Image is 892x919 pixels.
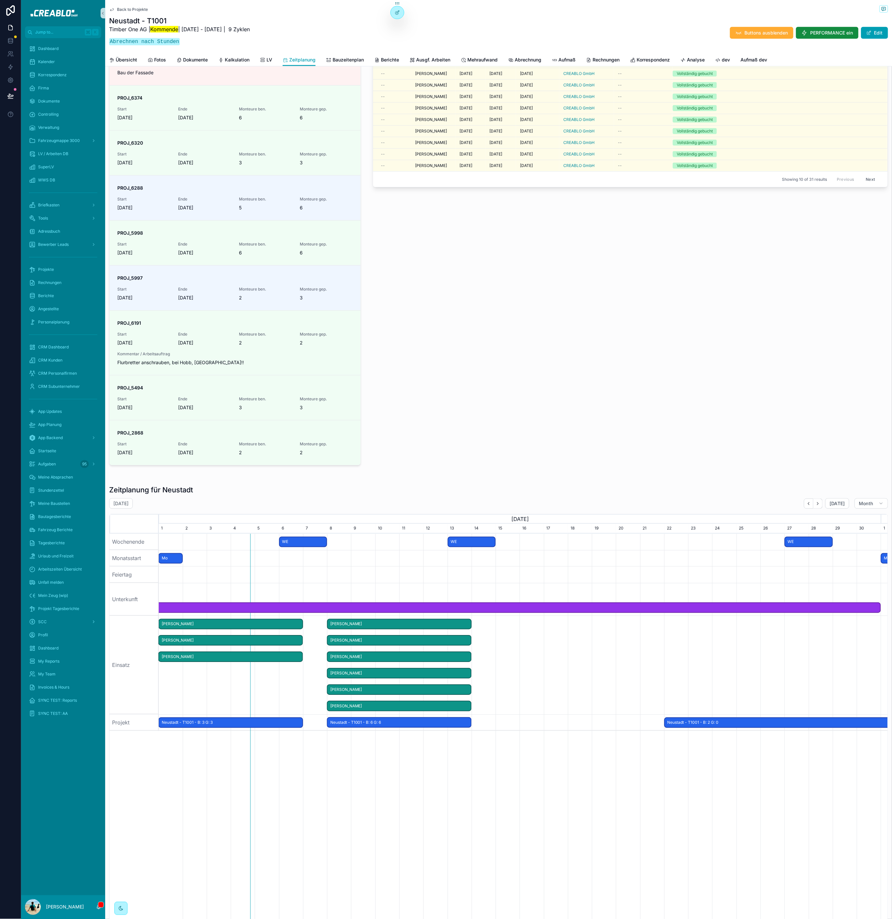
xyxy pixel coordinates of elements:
a: CREABLO GmbH [563,106,595,111]
a: Angestellte [25,303,101,315]
span: [DATE] [489,163,502,168]
span: [DATE] [489,106,502,111]
span: [PERSON_NAME] [415,140,447,145]
strong: PROJ_6191 [117,320,141,326]
span: [DATE] [117,295,170,301]
button: PERFORMANCE ein [796,27,858,39]
span: -- [381,163,385,168]
a: SYNC TEST: AA [25,708,101,720]
a: My Team [25,669,101,680]
span: dev [722,57,730,63]
span: Bautagesberichte [38,514,71,519]
strong: PROJ_6288 [117,185,143,191]
span: Aufgaben [38,461,56,467]
button: Buttons ausblenden [730,27,793,39]
a: Mehraufwand [461,54,498,67]
span: [PERSON_NAME] [415,163,447,168]
span: Projekte [38,267,54,272]
span: Dashboard [38,646,59,651]
span: K [93,30,98,35]
img: App logo [26,8,100,18]
span: Fotos [154,57,166,63]
a: App Planung [25,419,101,431]
span: Stundenzettel [38,488,64,493]
span: PERFORMANCE ein [810,30,853,36]
span: Start [117,242,170,247]
span: 6 [300,249,353,256]
div: Vollständig gebucht [677,117,713,123]
span: -- [618,152,622,157]
a: CRM Dashboard [25,341,101,353]
span: Mehraufwand [467,57,498,63]
a: LV / Arbeiten DB [25,148,101,160]
span: -- [618,71,622,76]
span: Dokumente [38,99,60,104]
span: 2 [239,340,292,346]
a: CREABLO GmbH [563,94,595,99]
span: [DATE] [459,129,472,134]
span: Showing 10 of 31 results [782,177,827,182]
span: Verwaltung [38,125,59,130]
span: Ende [178,332,231,337]
span: Bewerber Leads [38,242,69,247]
button: Next [861,174,880,184]
span: Firma [38,85,49,91]
a: Urlaub und Freizeit [25,550,101,562]
span: Übersicht [116,57,137,63]
span: Ende [178,441,231,447]
a: CRM Personalfirmen [25,367,101,379]
span: Bauzeitenplan [333,57,364,63]
span: CREABLO GmbH [563,71,595,76]
span: [DATE] [520,129,533,134]
a: Bautagesberichte [25,511,101,523]
button: Jump to...K [25,26,101,38]
span: My Reports [38,659,59,664]
span: CRM Kunden [38,358,62,363]
span: 3 [300,159,353,166]
a: Kalender [25,56,101,68]
span: Mein Zeug (wip) [38,593,68,598]
span: [DATE] [178,340,231,346]
a: CREABLO GmbH [563,140,595,145]
a: CRM Kunden [25,354,101,366]
span: Tools [38,216,48,221]
span: 2 [300,340,353,346]
a: Fahrzeug Berichte [25,524,101,536]
span: Start [117,106,170,112]
a: Mein Zeug (wip) [25,590,101,601]
span: Angestellte [38,306,59,312]
span: -- [618,140,622,145]
span: -- [381,117,385,122]
div: 95 [80,460,89,468]
span: -- [381,106,385,111]
span: Berichte [381,57,399,63]
a: CREABLO GmbH [563,163,595,168]
span: Monteure gep. [300,106,353,112]
span: [DATE] [178,159,231,166]
span: Kalkulation [225,57,249,63]
span: [DATE] [520,82,533,88]
span: [DATE] [520,71,533,76]
span: -- [618,117,622,122]
span: -- [618,94,622,99]
a: SYNC TEST: Reports [25,695,101,707]
span: Profil [38,632,48,638]
a: SuperLV [25,161,101,173]
span: Briefkasten [38,202,59,208]
span: -- [381,71,385,76]
a: App Updates [25,406,101,417]
a: Firma [25,82,101,94]
span: [DATE] [117,159,170,166]
span: [DATE] [178,249,231,256]
strong: PROJ_6374 [117,95,142,101]
a: Berichte [374,54,399,67]
span: [DATE] [117,249,170,256]
button: [DATE] [825,498,849,509]
a: Startseite [25,445,101,457]
span: Start [117,197,170,202]
span: SuperLV [38,164,54,170]
span: [DATE] [520,152,533,157]
span: [DATE] [117,204,170,211]
a: CREABLO GmbH [563,152,595,157]
span: WWS DB [38,177,55,183]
